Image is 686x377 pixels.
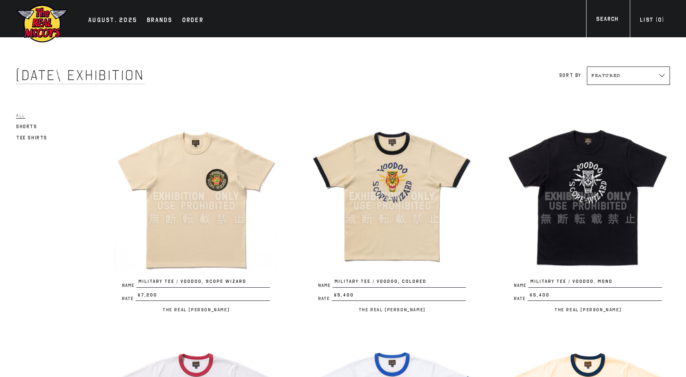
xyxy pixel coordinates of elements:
[658,16,662,23] span: 0
[16,111,25,120] a: All
[310,305,474,315] p: The Real [PERSON_NAME]
[16,67,144,84] span: [DATE] Exhibition
[630,16,674,26] a: List (0)
[136,278,270,288] span: MILITARY TEE / VOODOO, SCOPE WIZARD
[506,115,670,315] a: MILITARY TEE / VOODOO, MONO NameMILITARY TEE / VOODOO, MONO Rate¥5,400 The Real [PERSON_NAME]
[16,4,68,43] img: mccoys-exhibition
[122,296,136,301] span: Rate
[16,113,25,119] span: All
[114,115,278,278] img: MILITARY TEE / VOODOO, SCOPE WIZARD
[84,15,141,26] a: AUGUST. 2025
[88,15,137,26] div: AUGUST. 2025
[559,73,581,78] label: Sort by
[114,115,278,315] a: MILITARY TEE / VOODOO, SCOPE WIZARD NameMILITARY TEE / VOODOO, SCOPE WIZARD Rate¥7,200 The Real [...
[528,278,662,288] span: MILITARY TEE / VOODOO, MONO
[318,283,333,288] span: Name
[310,115,474,278] img: MILITARY TEE / VOODOO, COLORED
[506,115,670,278] img: MILITARY TEE / VOODOO, MONO
[16,133,47,143] a: Tee Shirts
[178,15,207,26] a: Order
[333,278,466,288] span: MILITARY TEE / VOODOO, COLORED
[506,305,670,315] p: The Real [PERSON_NAME]
[114,305,278,315] p: The Real [PERSON_NAME]
[147,15,173,26] div: Brands
[122,283,136,288] span: Name
[332,292,466,301] span: ¥5,400
[16,135,47,141] span: Tee Shirts
[16,122,37,131] a: Shorts
[528,292,662,301] span: ¥5,400
[310,115,474,315] a: MILITARY TEE / VOODOO, COLORED NameMILITARY TEE / VOODOO, COLORED Rate¥5,400 The Real [PERSON_NAME]
[514,296,528,301] span: Rate
[514,283,528,288] span: Name
[136,292,270,301] span: ¥7,200
[640,16,664,26] div: List ( )
[16,124,37,129] span: Shorts
[318,296,332,301] span: Rate
[596,15,618,26] div: Search
[182,15,203,26] div: Order
[586,15,628,26] a: Search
